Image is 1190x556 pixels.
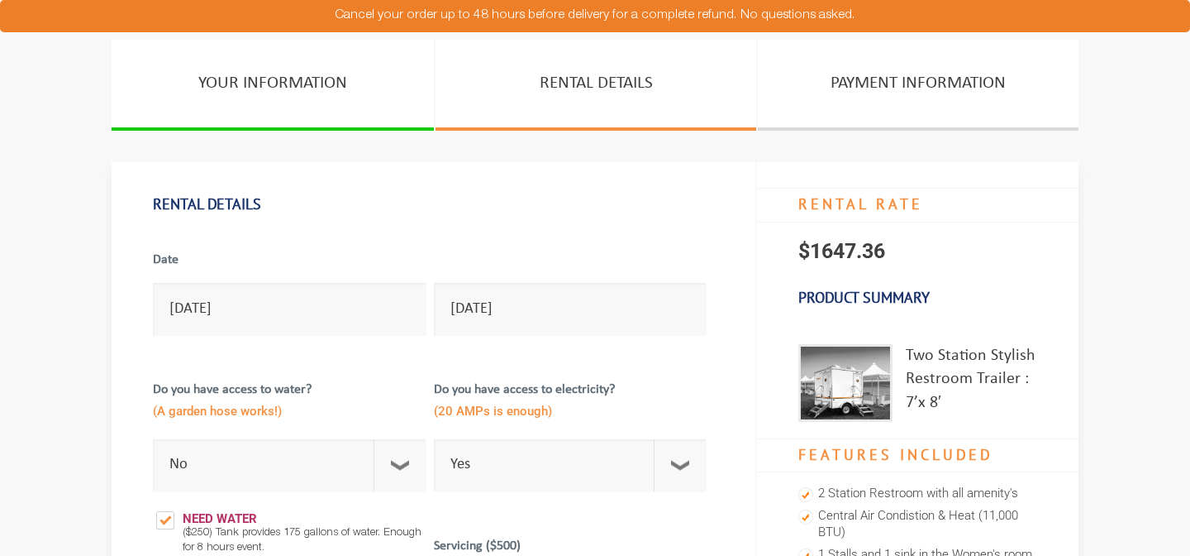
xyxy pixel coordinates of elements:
span: (A garden hose works!) [153,400,426,427]
a: YOUR INFORMATION [112,40,434,131]
p: $1647.36 [757,223,1078,280]
h1: Rental Details [153,187,714,222]
a: RENTAL DETAILS [436,40,756,131]
span: (20 AMPs is enough) [434,400,707,427]
h4: Features Included [757,439,1078,473]
a: PAYMENT INFORMATION [758,40,1078,131]
li: Central Air Condistion & Heat (11,000 BTU) [798,506,1037,544]
label: Do you have access to electricity? [434,381,707,435]
label: Date [153,251,426,279]
div: Two Station Stylish Restroom Trailer : 7’x 8′ [906,344,1037,422]
label: Do you have access to water? [153,381,426,435]
li: 2 Station Restroom with all amenity's [798,483,1037,506]
strong: Need Water [183,511,257,526]
h4: RENTAL RATE [757,188,1078,223]
h3: Product Summary [757,280,1078,315]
